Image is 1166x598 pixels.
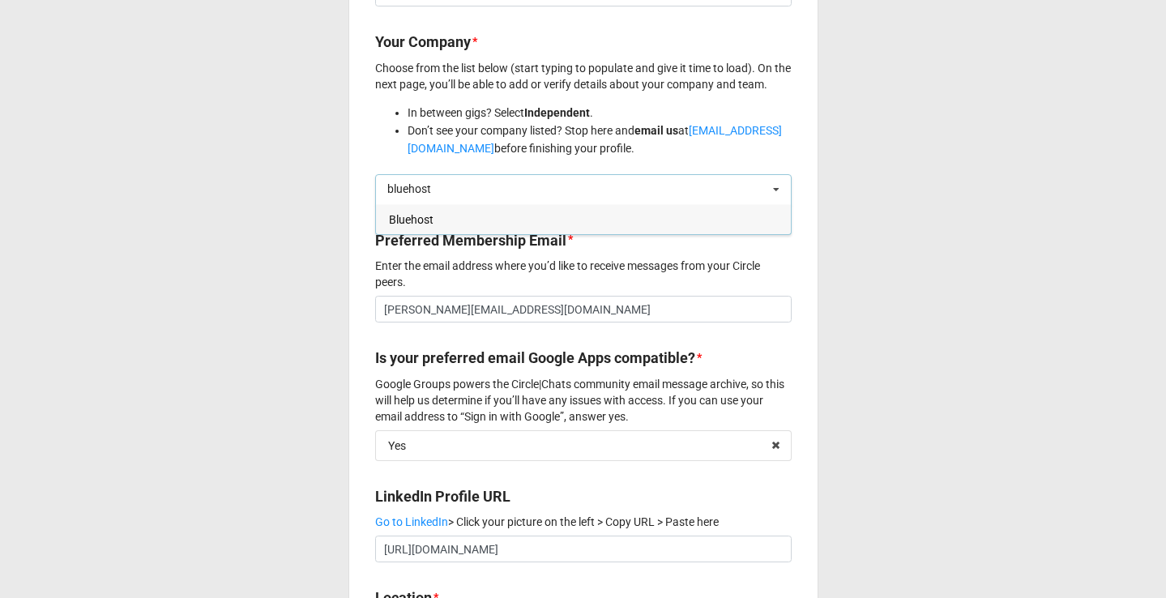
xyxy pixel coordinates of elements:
[375,376,792,425] p: Google Groups powers the Circle|Chats community email message archive, so this will help us deter...
[408,124,782,155] a: [EMAIL_ADDRESS][DOMAIN_NAME]
[375,485,510,508] label: LinkedIn Profile URL
[524,106,590,119] strong: Independent
[388,440,406,451] div: Yes
[375,31,471,53] label: Your Company
[375,347,695,369] label: Is your preferred email Google Apps compatible?
[408,122,792,157] li: Don’t see your company listed? Stop here and at before finishing your profile.
[375,229,566,252] label: Preferred Membership Email
[634,124,678,137] strong: email us
[408,104,792,122] li: In between gigs? Select .
[375,258,792,290] p: Enter the email address where you’d like to receive messages from your Circle peers.
[375,514,792,530] p: > Click your picture on the left > Copy URL > Paste here
[375,60,792,92] p: Choose from the list below (start typing to populate and give it time to load). On the next page,...
[375,515,448,528] a: Go to LinkedIn
[389,213,434,226] span: Bluehost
